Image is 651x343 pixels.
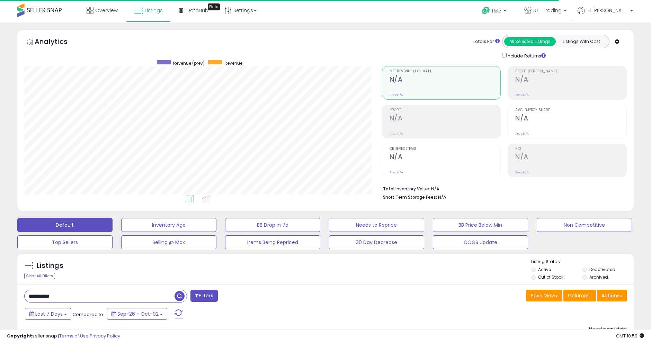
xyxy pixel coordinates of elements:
span: Last 7 Days [35,310,63,317]
strong: Copyright [7,333,32,339]
button: Actions [597,290,627,301]
div: seller snap | | [7,333,120,340]
button: Top Sellers [17,235,113,249]
span: Revenue [224,60,242,66]
a: Terms of Use [59,333,89,339]
button: Non Competitive [537,218,632,232]
h2: N/A [515,75,626,85]
span: Profit [PERSON_NAME] [515,70,626,73]
label: Archived [589,274,608,280]
b: Total Inventory Value: [383,186,430,192]
h2: N/A [390,114,501,124]
div: Clear All Filters [24,273,55,279]
h2: N/A [390,153,501,162]
span: Listings [145,7,163,14]
button: BB Drop in 7d [225,218,320,232]
span: 2025-10-10 10:59 GMT [616,333,644,339]
h5: Analytics [35,37,81,48]
div: Tooltip anchor [208,3,220,10]
small: Prev: N/A [515,93,529,97]
span: Columns [568,292,590,299]
button: COGS Update [433,235,528,249]
small: Prev: N/A [515,132,529,136]
label: Deactivated [589,267,615,272]
b: Short Term Storage Fees: [383,194,437,200]
button: Selling @ Max [121,235,216,249]
label: Out of Stock [538,274,563,280]
span: DataHub [187,7,208,14]
div: No relevant data [589,326,627,333]
button: Filters [190,290,217,302]
button: Needs to Reprice [329,218,424,232]
button: Sep-26 - Oct-02 [107,308,167,320]
button: All Selected Listings [504,37,556,46]
div: Totals For [473,38,500,45]
span: Revenue (prev) [173,60,205,66]
span: Profit [390,108,501,112]
a: Help [476,1,513,22]
button: Default [17,218,113,232]
span: STIL Trading [533,7,562,14]
span: Ordered Items [390,147,501,151]
button: Save View [526,290,562,301]
h2: N/A [515,153,626,162]
button: Listings With Cost [555,37,607,46]
span: Net Revenue (Exc. VAT) [390,70,501,73]
button: Inventory Age [121,218,216,232]
label: Active [538,267,551,272]
button: BB Price Below Min [433,218,528,232]
button: 30 Day Decrease [329,235,424,249]
button: Items Being Repriced [225,235,320,249]
div: Include Returns [497,52,554,59]
span: Sep-26 - Oct-02 [117,310,159,317]
small: Prev: N/A [515,170,529,174]
li: N/A [383,184,622,192]
small: Prev: N/A [390,132,403,136]
i: Get Help [482,6,490,15]
small: Prev: N/A [390,170,403,174]
p: Listing States: [531,259,634,265]
span: Compared to: [72,311,104,318]
h2: N/A [390,75,501,85]
a: Privacy Policy [90,333,120,339]
h2: N/A [515,114,626,124]
a: Hi [PERSON_NAME] [578,7,633,22]
span: Avg. Buybox Share [515,108,626,112]
span: Help [492,8,501,14]
span: Overview [95,7,118,14]
span: ROI [515,147,626,151]
small: Prev: N/A [390,93,403,97]
button: Columns [563,290,596,301]
h5: Listings [37,261,63,271]
span: Hi [PERSON_NAME] [587,7,628,14]
button: Last 7 Days [25,308,71,320]
span: N/A [438,194,446,200]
